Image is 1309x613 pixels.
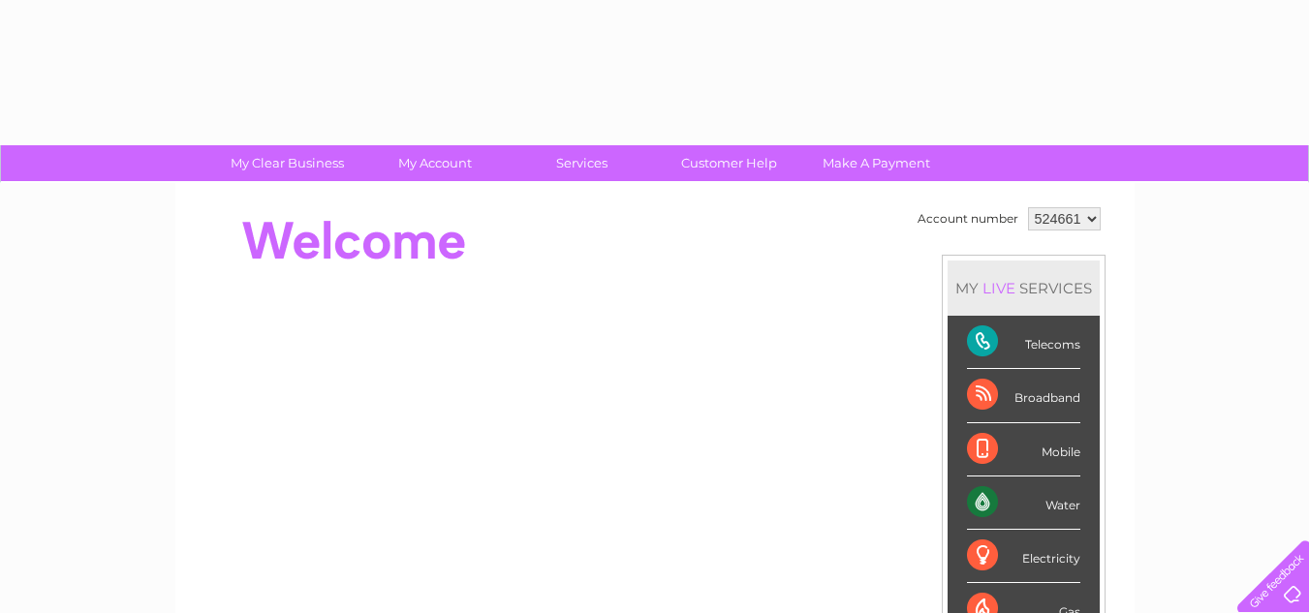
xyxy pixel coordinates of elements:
div: Water [967,476,1080,530]
div: Mobile [967,423,1080,476]
div: Broadband [967,369,1080,422]
a: Customer Help [649,145,809,181]
a: My Clear Business [207,145,367,181]
div: MY SERVICES [948,261,1100,316]
a: Services [502,145,662,181]
div: Electricity [967,530,1080,583]
td: Account number [913,202,1023,235]
a: My Account [355,145,514,181]
a: Make A Payment [796,145,956,181]
div: Telecoms [967,316,1080,369]
div: LIVE [979,279,1019,297]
